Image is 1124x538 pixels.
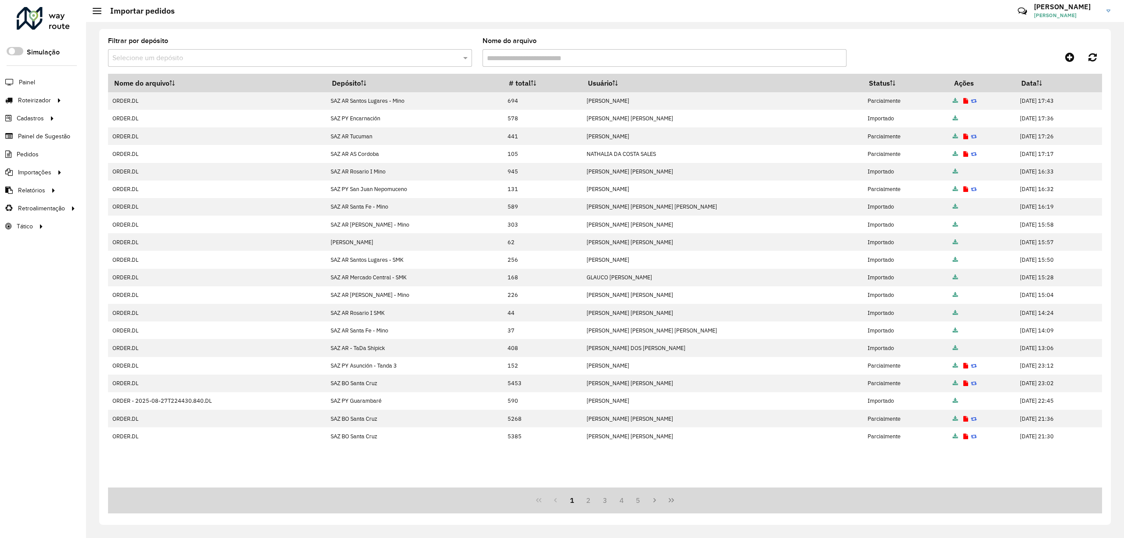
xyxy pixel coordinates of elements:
[953,97,958,105] a: Arquivo completo
[108,163,326,181] td: ORDER.DL
[19,78,35,87] span: Painel
[18,168,51,177] span: Importações
[326,74,503,92] th: Depósito
[953,344,958,352] a: Arquivo completo
[582,181,863,198] td: [PERSON_NAME]
[326,357,503,375] td: SAZ PY Asunción - Tanda 3
[326,410,503,427] td: SAZ BO Santa Cruz
[108,36,168,46] label: Filtrar por depósito
[17,150,39,159] span: Pedidos
[326,198,503,216] td: SAZ AR Santa Fe - Mino
[863,163,948,181] td: Importado
[863,357,948,375] td: Parcialmente
[582,427,863,445] td: [PERSON_NAME] [PERSON_NAME]
[863,198,948,216] td: Importado
[582,233,863,251] td: [PERSON_NAME] [PERSON_NAME]
[863,127,948,145] td: Parcialmente
[18,96,51,105] span: Roteirizador
[503,392,582,410] td: 590
[503,357,582,375] td: 152
[108,286,326,304] td: ORDER.DL
[503,181,582,198] td: 131
[863,410,948,427] td: Parcialmente
[582,286,863,304] td: [PERSON_NAME] [PERSON_NAME]
[953,238,958,246] a: Arquivo completo
[582,198,863,216] td: [PERSON_NAME] [PERSON_NAME] [PERSON_NAME]
[863,339,948,357] td: Importado
[503,216,582,233] td: 303
[108,427,326,445] td: ORDER.DL
[503,375,582,392] td: 5453
[582,392,863,410] td: [PERSON_NAME]
[953,133,958,140] a: Arquivo completo
[1015,339,1102,357] td: [DATE] 13:06
[971,133,977,140] a: Reimportar
[582,216,863,233] td: [PERSON_NAME] [PERSON_NAME]
[613,492,630,509] button: 4
[326,216,503,233] td: SAZ AR [PERSON_NAME] - Mino
[1015,74,1102,92] th: Data
[953,221,958,228] a: Arquivo completo
[503,74,582,92] th: # total
[953,433,958,440] a: Arquivo completo
[646,492,663,509] button: Next Page
[108,269,326,286] td: ORDER.DL
[582,357,863,375] td: [PERSON_NAME]
[18,186,45,195] span: Relatórios
[326,375,503,392] td: SAZ BO Santa Cruz
[953,397,958,404] a: Arquivo completo
[630,492,647,509] button: 5
[18,204,65,213] span: Retroalimentação
[503,110,582,127] td: 578
[963,362,968,369] a: Exibir log de erros
[1015,92,1102,110] td: [DATE] 17:43
[963,433,968,440] a: Exibir log de erros
[582,251,863,268] td: [PERSON_NAME]
[582,410,863,427] td: [PERSON_NAME] [PERSON_NAME]
[503,92,582,110] td: 694
[326,145,503,162] td: SAZ AR AS Cordoba
[108,392,326,410] td: ORDER - 2025-08-27T224430.840.DL
[863,216,948,233] td: Importado
[108,92,326,110] td: ORDER.DL
[863,375,948,392] td: Parcialmente
[18,132,70,141] span: Painel de Sugestão
[326,181,503,198] td: SAZ PY San Juan Nepomuceno
[108,198,326,216] td: ORDER.DL
[953,185,958,193] a: Arquivo completo
[108,375,326,392] td: ORDER.DL
[1015,233,1102,251] td: [DATE] 15:57
[326,233,503,251] td: [PERSON_NAME]
[863,145,948,162] td: Parcialmente
[1015,145,1102,162] td: [DATE] 17:17
[597,492,613,509] button: 3
[953,327,958,334] a: Arquivo completo
[1013,2,1032,21] a: Contato Rápido
[1015,163,1102,181] td: [DATE] 16:33
[953,309,958,317] a: Arquivo completo
[17,222,33,231] span: Tático
[953,379,958,387] a: Arquivo completo
[582,375,863,392] td: [PERSON_NAME] [PERSON_NAME]
[1015,375,1102,392] td: [DATE] 23:02
[503,286,582,304] td: 226
[953,115,958,122] a: Arquivo completo
[582,304,863,321] td: [PERSON_NAME] [PERSON_NAME]
[1015,357,1102,375] td: [DATE] 23:12
[1015,410,1102,427] td: [DATE] 21:36
[503,127,582,145] td: 441
[953,415,958,422] a: Arquivo completo
[326,304,503,321] td: SAZ AR Rosario I SMK
[863,304,948,321] td: Importado
[863,181,948,198] td: Parcialmente
[1015,181,1102,198] td: [DATE] 16:32
[1015,127,1102,145] td: [DATE] 17:26
[108,357,326,375] td: ORDER.DL
[503,251,582,268] td: 256
[503,163,582,181] td: 945
[108,339,326,357] td: ORDER.DL
[863,110,948,127] td: Importado
[582,269,863,286] td: GLAUCO [PERSON_NAME]
[971,185,977,193] a: Reimportar
[863,233,948,251] td: Importado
